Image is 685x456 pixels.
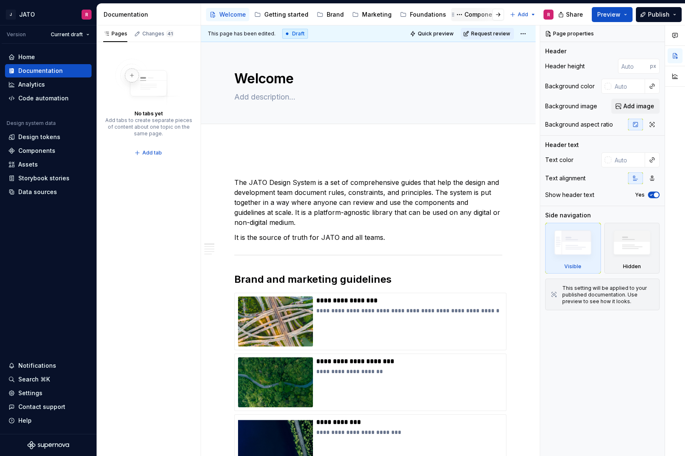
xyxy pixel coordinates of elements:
[5,50,92,64] a: Home
[18,375,50,384] div: Search ⌘K
[545,156,573,164] div: Text color
[104,10,197,19] div: Documentation
[132,147,166,159] button: Add tab
[142,30,174,37] div: Changes
[2,5,95,23] button: JJATOR
[27,441,69,449] svg: Supernova Logo
[545,82,595,90] div: Background color
[5,130,92,144] a: Design tokens
[18,389,42,397] div: Settings
[103,30,127,37] div: Pages
[166,30,174,37] span: 41
[5,78,92,91] a: Analytics
[362,10,392,19] div: Marketing
[547,11,550,18] div: R
[566,10,583,19] span: Share
[410,10,446,19] div: Foundations
[7,31,26,38] div: Version
[418,30,454,37] span: Quick preview
[219,10,246,19] div: Welcome
[206,6,506,23] div: Page tree
[623,263,641,270] div: Hidden
[327,10,344,19] div: Brand
[18,67,63,75] div: Documentation
[545,62,585,70] div: Header height
[545,191,594,199] div: Show header text
[233,69,501,89] textarea: Welcome
[18,416,32,425] div: Help
[545,102,597,110] div: Background image
[5,92,92,105] a: Code automation
[407,28,457,40] button: Quick preview
[507,9,539,20] button: Add
[623,102,654,110] span: Add image
[18,160,38,169] div: Assets
[18,188,57,196] div: Data sources
[562,285,654,305] div: This setting will be applied to your published documentation. Use preview to see how it looks.
[264,10,308,19] div: Getting started
[18,53,35,61] div: Home
[85,11,88,18] div: R
[18,361,56,370] div: Notifications
[18,80,45,89] div: Analytics
[564,263,581,270] div: Visible
[6,10,16,20] div: J
[19,10,35,19] div: JATO
[134,110,163,117] div: No tabs yet
[618,59,650,74] input: Auto
[471,30,510,37] span: Request review
[650,63,656,70] p: px
[234,232,502,242] p: It is the source of truth for JATO and all teams.
[461,28,514,40] button: Request review
[349,8,395,21] a: Marketing
[47,29,93,40] button: Current draft
[545,174,586,182] div: Text alignment
[105,117,192,137] div: Add tabs to create separate pieces of content about one topic on the same page.
[545,211,591,219] div: Side navigation
[648,10,670,19] span: Publish
[611,79,645,94] input: Auto
[5,172,92,185] a: Storybook stories
[313,8,347,21] a: Brand
[18,403,65,411] div: Contact support
[18,133,60,141] div: Design tokens
[18,147,55,155] div: Components
[592,7,633,22] button: Preview
[5,386,92,400] a: Settings
[604,223,660,274] div: Hidden
[545,47,566,55] div: Header
[635,192,645,198] label: Yes
[234,177,502,227] p: The JATO Design System is a set of comprehensive guides that help the design and development team...
[5,185,92,199] a: Data sources
[5,414,92,427] button: Help
[554,7,588,22] button: Share
[251,8,312,21] a: Getting started
[636,7,682,22] button: Publish
[142,150,162,156] span: Add tab
[5,158,92,171] a: Assets
[51,31,83,38] span: Current draft
[238,357,313,407] img: 1018f985-fa59-4053-8ce4-fb70fc754435.jpg
[451,8,505,21] a: Components
[545,141,579,149] div: Header text
[5,400,92,414] button: Contact support
[397,8,449,21] a: Foundations
[464,10,501,19] div: Components
[238,297,313,346] img: 0a14908a-2074-4f5c-8798-5508cae417cf.jpg
[5,359,92,372] button: Notifications
[611,99,660,114] button: Add image
[7,120,56,127] div: Design system data
[5,144,92,157] a: Components
[597,10,620,19] span: Preview
[5,64,92,77] a: Documentation
[206,8,249,21] a: Welcome
[234,273,502,286] h2: Brand and marketing guidelines
[611,152,645,167] input: Auto
[518,11,528,18] span: Add
[545,120,613,129] div: Background aspect ratio
[18,174,69,182] div: Storybook stories
[5,373,92,386] button: Search ⌘K
[545,223,601,274] div: Visible
[208,30,275,37] span: This page has been edited.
